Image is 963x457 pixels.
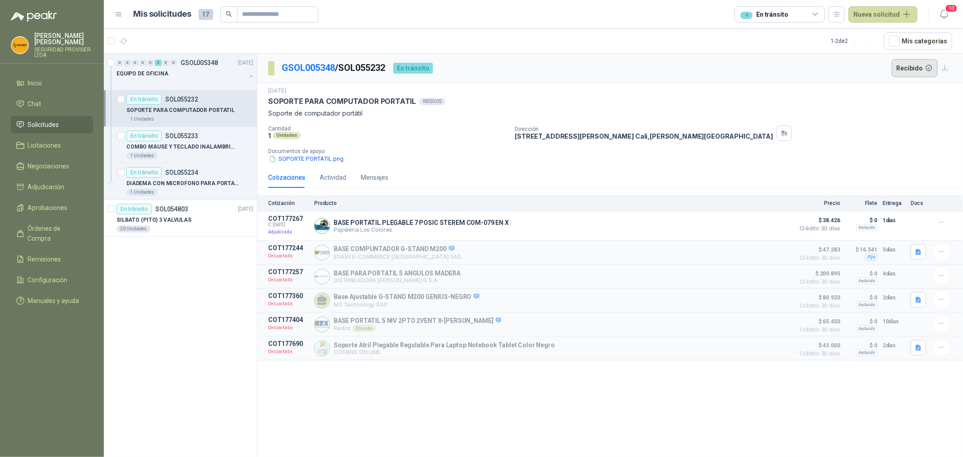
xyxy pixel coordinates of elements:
p: SOL054803 [155,206,188,212]
span: Crédito 30 días [795,327,840,332]
p: COT177690 [268,340,309,347]
a: GSOL005348 [282,62,335,73]
span: $ 65.450 [795,316,840,327]
img: Company Logo [315,341,330,356]
p: EQUIPO DE OFICINA [116,70,168,78]
span: $ 38.426 [795,215,840,226]
div: 1 Unidades [126,189,158,196]
div: 4 [740,12,753,19]
p: COT177244 [268,244,309,252]
p: $ 0 [846,268,877,279]
p: COT177360 [268,292,309,299]
p: Entrega [883,200,905,206]
p: Adjudicada [268,228,309,237]
p: / SOL055232 [282,61,386,75]
a: Adjudicación [11,178,93,196]
p: M3 Technology SAS [334,301,479,308]
p: SOL055233 [165,133,198,139]
div: 3 [155,60,162,66]
p: Producto [314,200,790,206]
span: Órdenes de Compra [28,224,84,243]
div: Mensajes [361,173,388,182]
a: Configuración [11,271,93,289]
span: Remisiones [28,254,61,264]
p: DIADEMA CON MICROFONO PARA PORTATIL CON USB [126,179,239,188]
p: 1 [268,132,271,140]
p: Descartada [268,323,309,332]
p: GSOL005348 [181,60,218,66]
p: COFEIND ON LINE [334,349,555,355]
p: $ 0 [846,316,877,327]
div: Incluido [856,277,877,284]
span: 17 [199,9,213,20]
p: COMBO MAUSE Y TECLADO INALAMBRICO [126,143,239,151]
p: DISTRIBUIDORA [PERSON_NAME] G S.A [334,277,461,284]
img: Company Logo [315,269,330,284]
p: SEGURIDAD PROVISER LTDA [34,47,93,58]
a: Chat [11,95,93,112]
div: Cotizaciones [268,173,305,182]
button: Recibido [892,59,938,77]
p: Base Ajustable G-STAND M200 GENIUS-NEGRO [334,293,479,301]
span: Inicio [28,78,42,88]
div: Unidades [273,132,301,139]
a: En tránsitoSOL055234DIADEMA CON MICROFONO PARA PORTATIL CON USB1 Unidades [104,163,257,200]
p: $ 0 [846,340,877,351]
div: Incluido [856,349,877,356]
p: BASE PORTATIL PLEGABLE 7 POSIC STEREM COM-079 EN X [334,219,509,226]
a: Negociaciones [11,158,93,175]
div: En tránsito [116,204,152,215]
span: $ 80.920 [795,292,840,303]
p: Documentos de apoyo [268,148,959,154]
span: Crédito 30 días [795,226,840,231]
a: Licitaciones [11,137,93,154]
p: ENAVII E-COMMERCE [GEOGRAPHIC_DATA] SAS [334,253,461,260]
span: Aprobaciones [28,203,68,213]
span: Crédito 30 días [795,351,840,356]
span: $ 43.000 [795,340,840,351]
div: 0 [132,60,139,66]
div: Fijo [865,253,877,261]
a: Manuales y ayuda [11,292,93,309]
a: Inicio [11,75,93,92]
div: 20 Unidades [116,225,150,233]
h1: Mis solicitudes [134,8,191,21]
p: 2 días [883,340,905,351]
div: En tránsito [393,63,433,74]
div: 0 [163,60,169,66]
div: 1 Unidades [126,152,158,159]
button: 10 [936,6,952,23]
img: Logo peakr [11,11,57,22]
p: BASE COMPUNTADOR G-STAND M200 [334,245,461,253]
a: Aprobaciones [11,199,93,216]
p: 5 días [883,244,905,255]
span: Crédito 30 días [795,303,840,308]
div: 0 [116,60,123,66]
div: Actividad [320,173,346,182]
div: 0 [140,60,146,66]
span: Negociaciones [28,161,70,171]
span: C: [DATE] [268,222,309,228]
p: Dirección [515,126,773,132]
span: Chat [28,99,42,109]
p: SOL055232 [165,96,198,103]
p: COT177404 [268,316,309,323]
p: SILBATO (PITO) 3 VALVULAS [116,216,191,224]
a: Remisiones [11,251,93,268]
div: 1 Unidades [126,116,158,123]
p: Docs [911,200,929,206]
p: Cotización [268,200,309,206]
p: [DATE] [238,59,253,67]
p: BASE PORTATIL 5 NIV 2PTO 2VENT X-[PERSON_NAME] [334,317,501,325]
span: $ 209.895 [795,268,840,279]
p: COT177267 [268,215,309,222]
span: Solicitudes [28,120,59,130]
img: Company Logo [315,317,330,332]
p: $ 16.541 [846,244,877,255]
p: Precio [795,200,840,206]
a: 0 0 0 0 0 3 0 0 GSOL005348[DATE] EQUIPO DE OFICINA [116,57,255,86]
div: RIESGOS [419,98,445,105]
div: 0 [124,60,131,66]
button: Mís categorías [884,33,952,50]
img: Company Logo [315,219,330,233]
